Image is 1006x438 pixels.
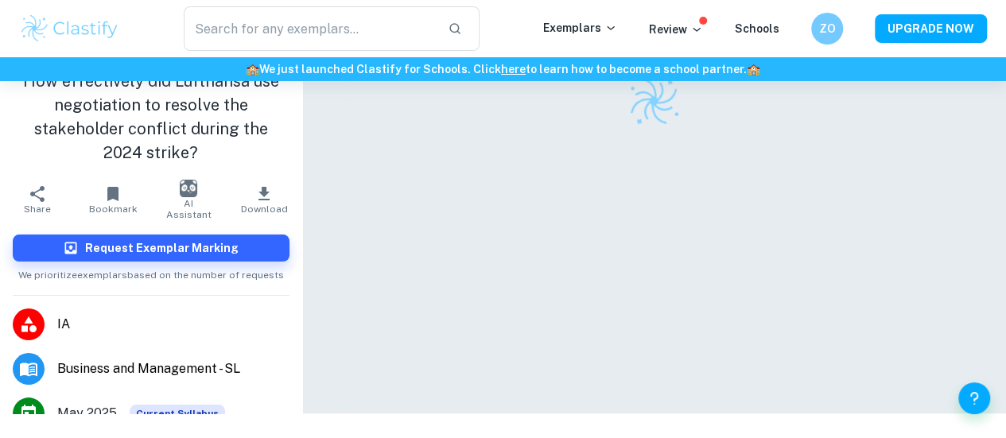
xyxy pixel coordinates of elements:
span: Share [24,203,51,215]
span: IA [57,315,289,334]
img: AI Assistant [180,180,197,197]
button: ZO [811,13,843,45]
h6: ZO [818,20,837,37]
button: UPGRADE NOW [875,14,987,43]
input: Search for any exemplars... [184,6,435,51]
span: Current Syllabus [130,405,225,422]
button: Bookmark [76,177,151,222]
p: Review [649,21,703,38]
span: Download [241,203,288,215]
span: 🏫 [747,63,760,76]
a: here [501,63,526,76]
h6: We just launched Clastify for Schools. Click to learn how to become a school partner. [3,60,1003,78]
span: AI Assistant [161,198,217,220]
img: Clastify logo [19,13,120,45]
a: Schools [735,22,779,35]
p: Exemplars [543,19,617,37]
button: AI Assistant [151,177,227,222]
button: Help and Feedback [958,382,990,414]
span: May 2025 [57,404,117,423]
span: Bookmark [89,203,138,215]
span: Business and Management - SL [57,359,289,378]
button: Request Exemplar Marking [13,235,289,262]
span: 🏫 [246,63,259,76]
h6: Request Exemplar Marking [85,239,239,257]
button: Download [227,177,302,222]
h1: How effectively did Lufthansa use negotiation to resolve the stakeholder conflict during the 2024... [13,69,289,165]
span: We prioritize exemplars based on the number of requests [18,262,284,282]
div: This exemplar is based on the current syllabus. Feel free to refer to it for inspiration/ideas wh... [130,405,225,422]
img: Clastify logo [621,68,687,134]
